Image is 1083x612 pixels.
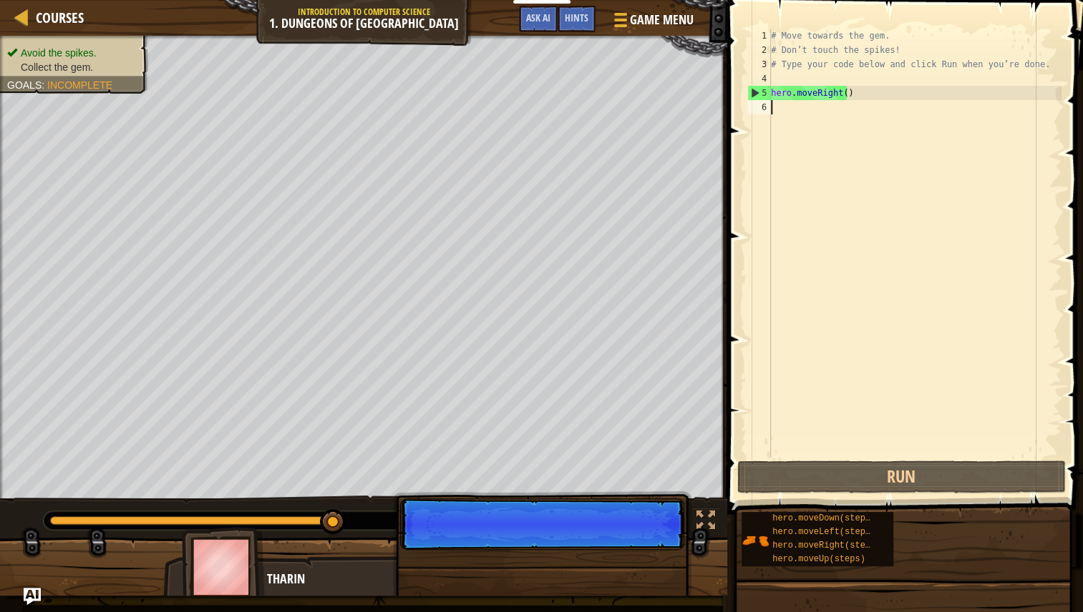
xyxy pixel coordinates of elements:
button: Ask AI [519,6,558,32]
div: 3 [747,57,771,71]
div: 6 [747,100,771,114]
div: 5 [748,86,771,100]
button: Ask AI [24,588,41,605]
span: Game Menu [630,11,694,29]
span: hero.moveDown(steps) [772,513,875,523]
span: Collect the gem. [21,61,93,73]
span: : [42,79,47,91]
div: 2 [747,43,771,57]
span: Courses [36,8,84,27]
button: Toggle fullscreen [691,508,720,537]
span: Ask AI [526,11,550,24]
span: Avoid the spikes. [21,47,97,59]
span: hero.moveRight(steps) [772,541,880,551]
div: 1 [747,29,771,43]
span: hero.moveUp(steps) [772,554,865,564]
img: portrait.png [742,527,769,554]
a: Courses [29,8,84,27]
img: thang_avatar_frame.png [182,527,265,606]
div: Tharin [267,570,550,588]
span: Hints [565,11,588,24]
li: Collect the gem. [7,60,137,74]
div: 4 [747,71,771,86]
span: Goals [7,79,42,91]
li: Avoid the spikes. [7,46,137,60]
span: Incomplete [47,79,112,91]
button: Run [737,460,1066,493]
button: Game Menu [603,6,702,39]
span: hero.moveLeft(steps) [772,527,875,537]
